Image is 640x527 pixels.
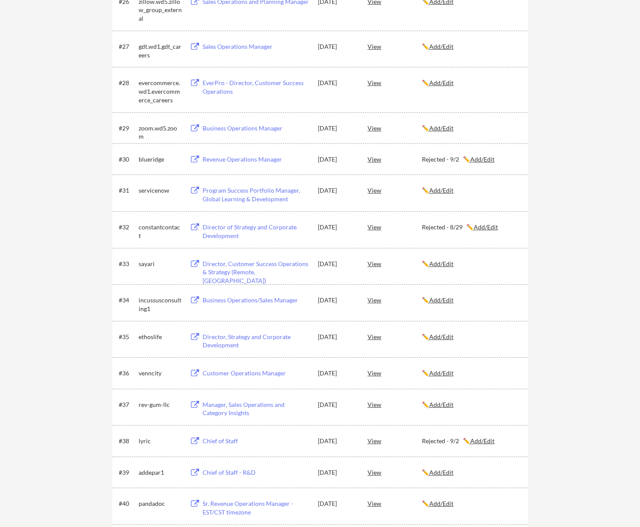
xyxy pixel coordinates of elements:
[139,296,182,313] div: incussusconsulting1
[422,186,520,195] div: ✏️
[139,333,182,341] div: ethoslife
[474,223,498,231] u: Add/Edit
[203,186,310,203] div: Program Success Portfolio Manager, Global Learning & Development
[203,369,310,378] div: Customer Operations Manager
[422,223,520,232] div: Rejected - 8/29 ✏️
[429,260,453,267] u: Add/Edit
[368,292,422,308] div: View
[368,120,422,136] div: View
[429,500,453,507] u: Add/Edit
[139,124,182,141] div: zoom.wd5.zoom
[203,79,310,95] div: EverPro - Director, Customer Success Operations
[368,182,422,198] div: View
[119,400,136,409] div: #37
[318,260,356,268] div: [DATE]
[429,43,453,50] u: Add/Edit
[203,155,310,164] div: Revenue Operations Manager
[203,296,310,305] div: Business Operations/Sales Manager
[318,499,356,508] div: [DATE]
[429,124,453,132] u: Add/Edit
[368,495,422,511] div: View
[119,186,136,195] div: #31
[139,223,182,240] div: constantcontact
[203,437,310,445] div: Chief of Staff
[422,499,520,508] div: ✏️
[422,79,520,87] div: ✏️
[422,42,520,51] div: ✏️
[318,42,356,51] div: [DATE]
[318,437,356,445] div: [DATE]
[203,42,310,51] div: Sales Operations Manager
[139,155,182,164] div: blueridge
[318,223,356,232] div: [DATE]
[368,464,422,480] div: View
[119,333,136,341] div: #35
[429,469,453,476] u: Add/Edit
[422,468,520,477] div: ✏️
[318,369,356,378] div: [DATE]
[318,155,356,164] div: [DATE]
[203,333,310,349] div: Director, Strategy and Corporate Development
[203,400,310,417] div: Manager, Sales Operations and Category Insights
[422,155,520,164] div: Rejected - 9/2 ✏️
[119,437,136,445] div: #38
[429,79,453,86] u: Add/Edit
[368,397,422,412] div: View
[119,369,136,378] div: #36
[203,124,310,133] div: Business Operations Manager
[368,365,422,381] div: View
[203,468,310,477] div: Chief of Staff - R&D
[139,79,182,104] div: evercommerce.wd1.evercommerce_careers
[318,400,356,409] div: [DATE]
[422,437,520,445] div: Rejected - 9/2 ✏️
[368,329,422,344] div: View
[318,186,356,195] div: [DATE]
[119,296,136,305] div: #34
[429,296,453,304] u: Add/Edit
[119,124,136,133] div: #29
[368,151,422,167] div: View
[422,400,520,409] div: ✏️
[139,260,182,268] div: sayari
[139,437,182,445] div: lyric
[422,124,520,133] div: ✏️
[470,156,494,163] u: Add/Edit
[318,333,356,341] div: [DATE]
[119,260,136,268] div: #33
[203,260,310,285] div: Director, Customer Success Operations & Strategy (Remote, [GEOGRAPHIC_DATA])
[429,187,453,194] u: Add/Edit
[422,369,520,378] div: ✏️
[368,75,422,90] div: View
[422,296,520,305] div: ✏️
[119,79,136,87] div: #28
[318,79,356,87] div: [DATE]
[119,223,136,232] div: #32
[139,42,182,59] div: gdt.wd1.gdt_careers
[139,369,182,378] div: venncity
[139,186,182,195] div: servicenow
[139,400,182,409] div: rev-gum-llc
[139,499,182,508] div: pandadoc
[318,124,356,133] div: [DATE]
[429,401,453,408] u: Add/Edit
[318,468,356,477] div: [DATE]
[119,499,136,508] div: #40
[139,468,182,477] div: addepar1
[119,155,136,164] div: #30
[368,256,422,271] div: View
[368,38,422,54] div: View
[368,433,422,448] div: View
[422,333,520,341] div: ✏️
[368,219,422,235] div: View
[119,468,136,477] div: #39
[429,333,453,340] u: Add/Edit
[422,260,520,268] div: ✏️
[429,369,453,377] u: Add/Edit
[203,499,310,516] div: Sr. Revenue Operations Manager - EST/CST timezone
[119,42,136,51] div: #27
[470,437,494,444] u: Add/Edit
[318,296,356,305] div: [DATE]
[203,223,310,240] div: Director of Strategy and Corporate Development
